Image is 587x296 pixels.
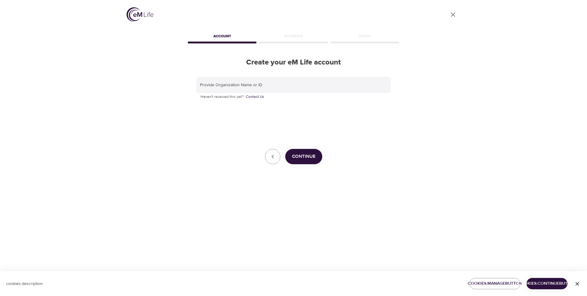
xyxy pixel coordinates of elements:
[446,7,460,22] a: close
[246,94,264,100] a: Contact Us
[285,149,322,164] button: Continue
[474,280,515,287] span: cookies.manageButton
[470,278,520,289] button: cookies.manageButton
[201,94,386,100] p: Haven't received this yet?
[526,278,567,289] button: cookies.continueButton
[186,58,401,67] h2: Create your eM Life account
[292,153,316,161] span: Continue
[127,7,153,22] img: logo
[531,280,563,287] span: cookies.continueButton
